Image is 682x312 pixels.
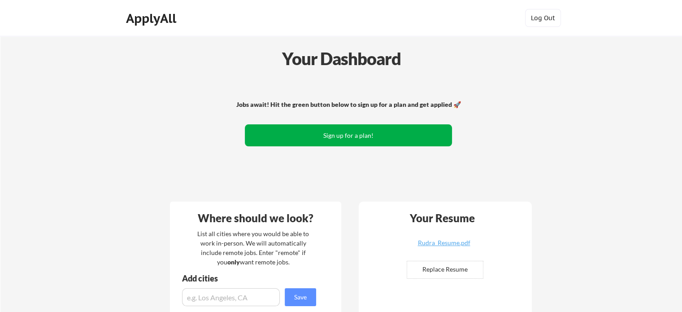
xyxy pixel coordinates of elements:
[398,213,487,224] div: Your Resume
[245,124,452,146] button: Sign up for a plan!
[234,100,463,109] div: Jobs await! Hit the green button below to sign up for a plan and get applied 🚀
[391,240,497,246] div: Rudra_Resume.pdf
[227,258,239,266] strong: only
[182,274,318,282] div: Add cities
[525,9,561,27] button: Log Out
[191,229,315,267] div: List all cities where you would be able to work in-person. We will automatically include remote j...
[391,240,497,254] a: Rudra_Resume.pdf
[126,11,179,26] div: ApplyAll
[1,46,682,71] div: Your Dashboard
[285,288,316,306] button: Save
[172,213,339,224] div: Where should we look?
[182,288,280,306] input: e.g. Los Angeles, CA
